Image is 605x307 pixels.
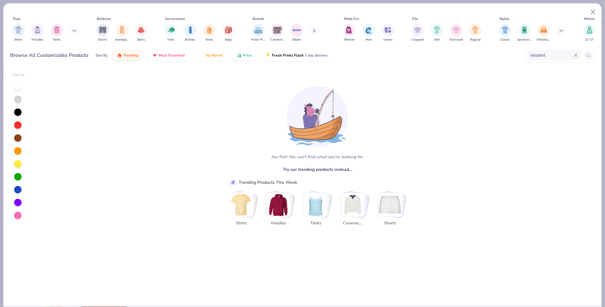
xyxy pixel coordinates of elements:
[254,26,263,35] img: Fresh Prints Image
[152,53,157,58] img: most_fav.gif
[530,52,574,59] input: Try "T-Shirt"
[14,37,22,42] span: Shirts
[365,26,372,33] img: Men Image
[434,37,440,42] span: Slim
[185,37,195,42] span: Bottles
[270,24,285,42] button: filter button
[270,37,285,42] span: Comfort Colors
[469,24,481,42] div: filter for Regular
[225,37,232,42] span: Bags
[344,16,359,22] div: Made For
[343,220,363,226] span: Crewnecks
[123,53,138,58] span: Trending
[15,26,22,33] img: Shirts Image
[232,50,256,61] button: Price
[341,193,365,217] img: Crewnecks
[366,37,372,42] span: Men
[292,37,301,42] span: Gildan
[363,24,375,42] div: filter for Men
[96,24,109,42] div: filter for Shorts
[449,24,463,42] div: filter for Oversized
[165,24,177,42] div: filter for Hats
[206,37,213,42] span: Totes
[251,24,265,42] button: filter button
[32,37,43,42] span: Hoodies
[271,154,364,160] div: Aw fish! We can't find what you're looking for.
[266,53,271,58] img: flash.gif
[499,24,511,42] button: filter button
[225,26,232,33] img: Bags Image
[306,220,326,226] span: Tanks
[521,26,528,33] img: Sportswear Image
[449,24,463,42] button: filter button
[51,24,63,42] button: filter button
[272,53,304,58] span: Fresh Prints Flash
[31,24,44,42] div: filter for Hoodies
[540,26,547,33] img: Athleisure Image
[536,24,551,42] button: filter button
[13,16,21,22] div: Tops
[12,24,25,42] button: filter button
[412,16,418,22] div: Fits
[194,50,227,61] button: Top Rated
[243,53,252,58] span: Price
[205,53,222,58] span: Top Rated
[269,220,289,226] span: Hoodies
[96,53,108,58] div: Sort By
[261,50,332,61] button: Fresh Prints Flash5 day delivery
[378,193,402,217] img: Shorts
[159,53,185,58] span: Most Favorited
[119,26,125,33] img: Sweatpants Image
[536,24,551,42] div: filter for Athleisure
[291,24,303,42] div: filter for Gildan
[273,26,282,35] img: Comfort Colors Image
[251,37,265,42] span: Fresh Prints
[340,192,369,229] button: Stack Card Button Crewnecks
[517,24,532,42] button: filter button
[472,26,479,33] img: Regular Image
[344,37,355,42] span: Women
[303,192,332,229] button: Stack Card Button Tanks
[184,24,196,42] button: filter button
[434,26,440,33] img: Slim Image
[115,24,129,42] button: filter button
[453,26,460,33] img: Oversized Image
[53,26,60,33] img: Tanks Image
[412,24,424,42] button: filter button
[469,24,481,42] button: filter button
[449,37,463,42] span: Oversized
[382,24,394,42] button: filter button
[222,24,235,42] div: filter for Bags
[165,24,177,42] button: filter button
[305,52,328,59] span: 5 day delivery
[291,24,303,42] button: filter button
[184,24,196,42] div: filter for Bottles
[206,26,213,33] img: Totes Image
[304,193,328,217] img: Tanks
[431,24,443,42] div: filter for Slim
[502,26,509,33] img: Classic Image
[500,37,510,42] span: Classic
[167,37,174,42] span: Hats
[517,24,532,42] div: filter for Sportswear
[99,26,106,33] img: Shorts Image
[138,26,145,33] img: Skirts Image
[148,50,189,61] button: Most Favorited
[414,26,421,33] img: Cropped Image
[222,24,235,42] button: filter button
[587,6,599,18] button: Close
[229,193,253,217] img: Shirts
[378,192,406,229] button: Stack Card Button Shorts
[380,220,400,226] span: Shorts
[31,24,44,42] button: filter button
[412,24,424,42] div: filter for Cropped
[583,24,596,42] button: filter button
[13,73,25,77] div: Filter By
[230,180,235,185] img: trend_line.gif
[584,16,601,22] div: Minimums
[266,192,294,229] button: Stack Card Button Hoodies
[583,24,596,42] div: filter for 12-17
[270,24,285,42] div: filter for Comfort Colors
[97,16,111,22] div: Bottoms
[431,24,443,42] button: filter button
